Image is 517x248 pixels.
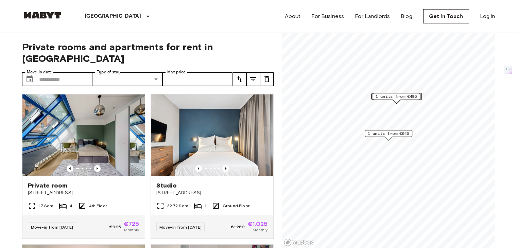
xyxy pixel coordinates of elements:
[28,190,139,196] span: [STREET_ADDRESS]
[195,165,202,172] button: Previous image
[94,165,101,172] button: Previous image
[223,203,249,209] span: Ground Floor
[253,227,268,233] span: Monthly
[355,12,390,20] a: For Landlords
[260,72,274,86] button: tune
[39,203,54,209] span: 17 Sqm
[205,203,206,209] span: 1
[124,227,139,233] span: Monthly
[23,72,36,86] button: Choose date
[284,238,314,246] a: Mapbox logo
[22,12,63,19] img: Habyt
[246,72,260,86] button: tune
[27,69,52,75] label: Move-in date
[151,94,274,239] a: Marketing picture of unit DE-01-481-006-01Previous imagePrevious imageStudio[STREET_ADDRESS]32.72...
[70,203,72,209] span: 4
[248,221,268,227] span: €1,025
[373,93,420,104] div: Map marker
[311,12,344,20] a: For Business
[124,221,139,227] span: €725
[156,190,268,196] span: [STREET_ADDRESS]
[231,224,245,230] span: €1,280
[167,69,186,75] label: Max price
[28,181,68,190] span: Private room
[368,130,409,137] span: 1 units from €645
[31,225,73,230] span: Move-in from [DATE]
[365,130,412,141] div: Map marker
[22,41,274,64] span: Private rooms and apartments for rent in [GEOGRAPHIC_DATA]
[233,72,246,86] button: tune
[480,12,495,20] a: Log in
[401,12,412,20] a: Blog
[167,203,188,209] span: 32.72 Sqm
[89,203,107,209] span: 4th Floor
[222,165,229,172] button: Previous image
[97,69,121,75] label: Type of stay
[156,181,177,190] span: Studio
[22,94,145,239] a: Marketing picture of unit DE-01-010-002-01HFPrevious imagePrevious imagePrivate room[STREET_ADDRE...
[285,12,301,20] a: About
[85,12,141,20] p: [GEOGRAPHIC_DATA]
[373,93,420,104] div: Map marker
[372,93,421,104] div: Map marker
[151,94,273,176] img: Marketing picture of unit DE-01-481-006-01
[376,93,417,100] span: 1 units from €485
[109,224,121,230] span: €905
[159,225,202,230] span: Move-in from [DATE]
[67,165,73,172] button: Previous image
[423,9,469,23] a: Get in Touch
[22,94,145,176] img: Marketing picture of unit DE-01-010-002-01HF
